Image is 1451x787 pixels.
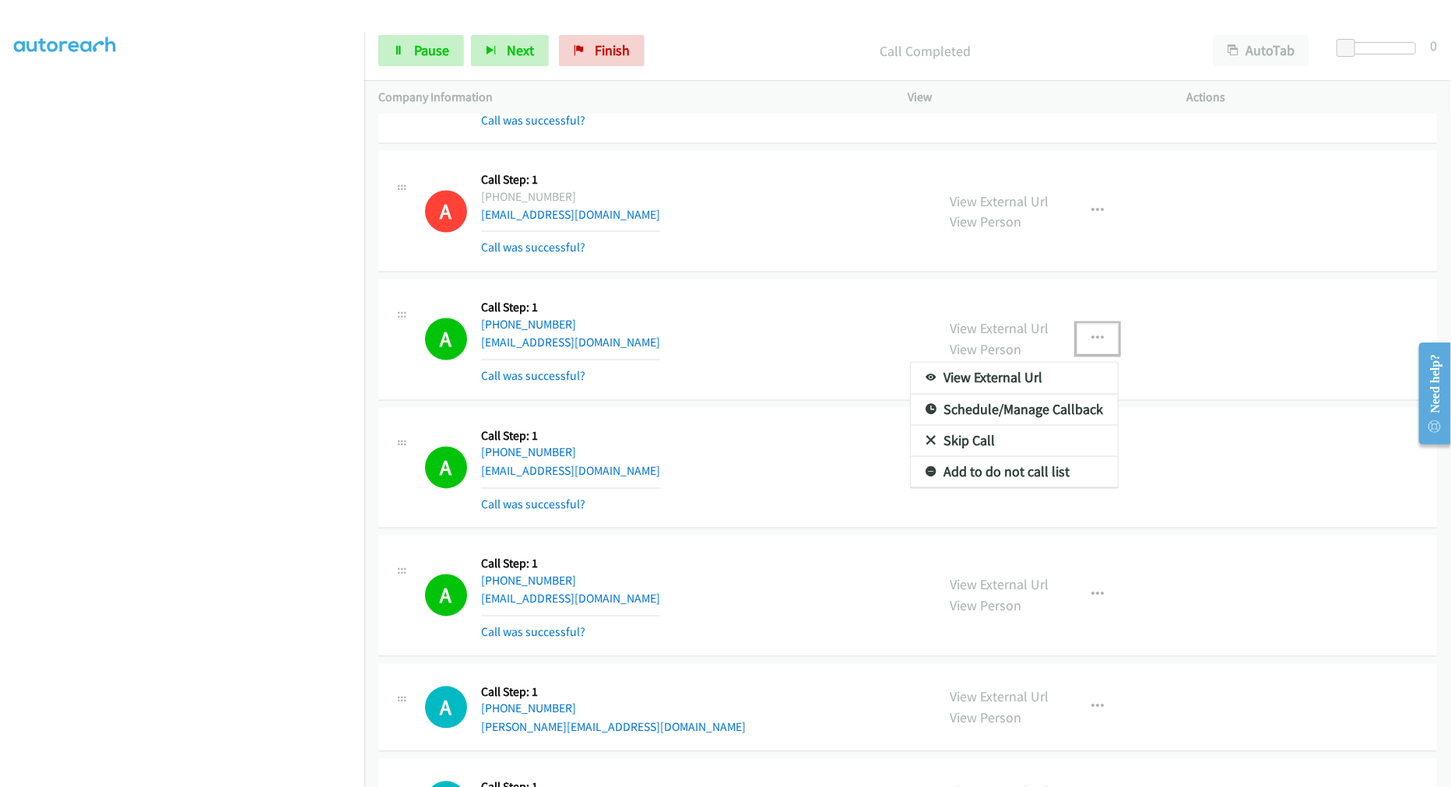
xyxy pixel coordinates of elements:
[1407,332,1451,455] iframe: Resource Center
[911,363,1118,394] a: View External Url
[425,447,467,489] h1: A
[425,687,467,729] div: The call is yet to be attempted
[911,457,1118,488] a: Add to do not call list
[911,426,1118,457] a: Skip Call
[14,45,364,785] iframe: To enrich screen reader interactions, please activate Accessibility in Grammarly extension settings
[911,395,1118,426] a: Schedule/Manage Callback
[425,574,467,617] h1: A
[425,687,467,729] h1: A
